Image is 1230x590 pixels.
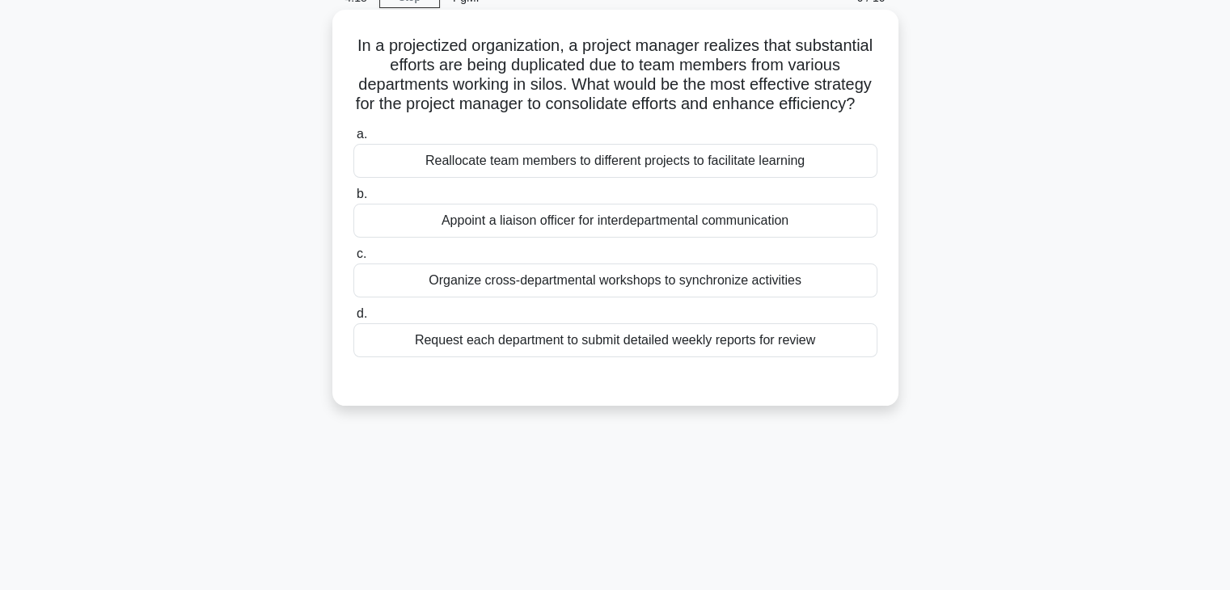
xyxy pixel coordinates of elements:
span: b. [357,187,367,200]
div: Appoint a liaison officer for interdepartmental communication [353,204,877,238]
span: a. [357,127,367,141]
div: Organize cross-departmental workshops to synchronize activities [353,263,877,297]
div: Request each department to submit detailed weekly reports for review [353,323,877,357]
h5: In a projectized organization, a project manager realizes that substantial efforts are being dupl... [352,36,879,115]
span: d. [357,306,367,320]
div: Reallocate team members to different projects to facilitate learning [353,144,877,178]
span: c. [357,247,366,260]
